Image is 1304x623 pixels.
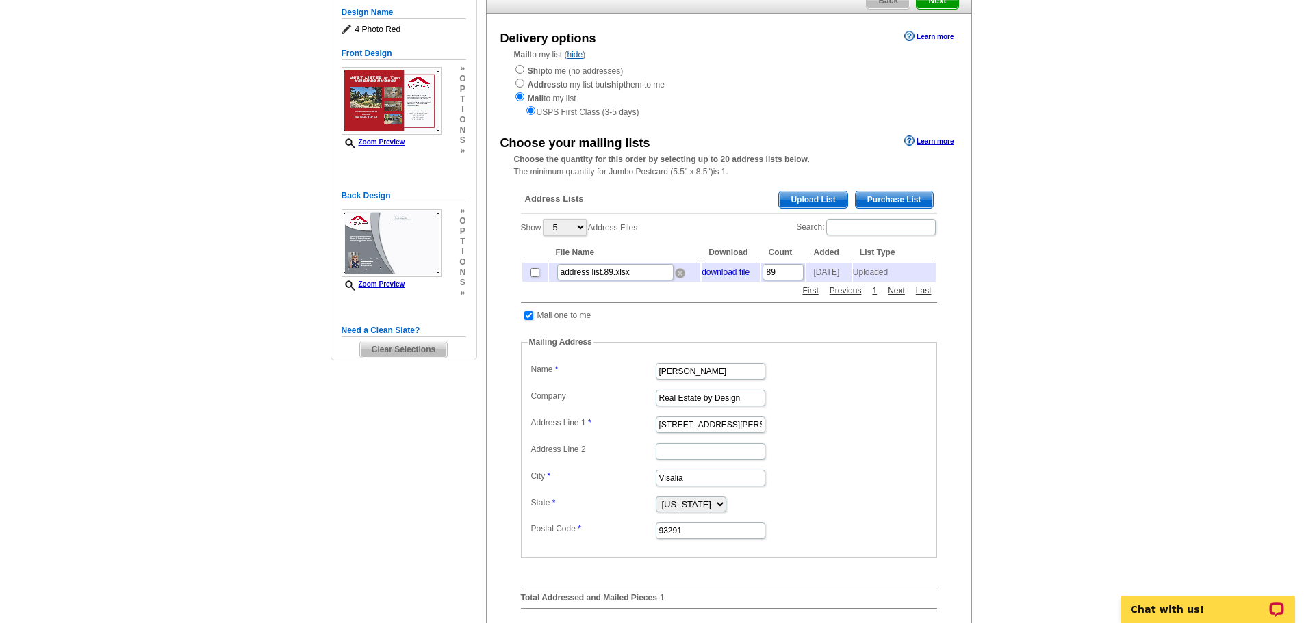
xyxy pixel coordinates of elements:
div: The minimum quantity for Jumbo Postcard (5.5" x 8.5")is 1. [487,153,971,178]
span: » [459,206,465,216]
label: Show Address Files [521,217,638,237]
input: Search: [826,219,936,235]
select: ShowAddress Files [543,219,587,236]
a: Learn more [904,135,954,146]
img: small-thumb.jpg [342,67,442,135]
span: t [459,94,465,105]
label: Search: [796,217,936,237]
div: to my list ( ) [487,49,971,118]
span: » [459,288,465,298]
td: Uploaded [853,263,936,282]
span: o [459,74,465,84]
span: » [459,146,465,156]
h5: Front Design [342,47,466,60]
legend: Mailing Address [528,336,593,348]
h5: Design Name [342,6,466,19]
span: p [459,84,465,94]
div: Choose your mailing lists [500,134,650,153]
a: Remove this list [675,265,685,275]
td: [DATE] [806,263,851,282]
a: Last [912,284,935,297]
th: File Name [549,244,701,261]
a: hide [567,50,583,59]
div: - [514,181,944,620]
label: Address Line 2 [531,443,654,455]
a: Zoom Preview [342,138,405,146]
div: to me (no addresses) to my list but them to me to my list [514,64,944,118]
strong: Mail [528,94,544,103]
span: i [459,105,465,115]
span: n [459,125,465,135]
a: Previous [826,284,865,297]
strong: Mail [514,50,530,59]
span: » [459,64,465,74]
h5: Back Design [342,189,466,202]
iframe: LiveChat chat widget [1112,580,1304,623]
strong: Address [528,80,561,90]
span: Upload List [779,191,847,208]
label: State [531,496,654,509]
td: Mail one to me [537,308,592,322]
strong: Total Addressed and Mailed Pieces [521,593,657,602]
a: download file [702,267,750,277]
img: small-thumb.jpg [342,209,442,277]
strong: Ship [528,66,546,76]
span: n [459,267,465,278]
label: City [531,470,654,482]
label: Company [531,390,654,402]
img: deleteOver.png [675,268,685,278]
th: Count [761,244,805,261]
span: p [459,226,465,237]
th: Download [702,244,760,261]
span: o [459,257,465,267]
div: USPS First Class (3-5 days) [514,105,944,118]
th: List Type [853,244,936,261]
span: 1 [660,593,665,602]
th: Added [806,244,851,261]
span: s [459,135,465,146]
span: o [459,115,465,125]
span: o [459,216,465,226]
label: Name [531,363,654,375]
a: First [799,284,821,297]
label: Address Line 1 [531,416,654,429]
span: 4 Photo Red [342,23,466,36]
span: s [459,278,465,288]
strong: ship [606,80,624,90]
a: Learn more [904,31,954,42]
span: i [459,247,465,257]
a: Zoom Preview [342,280,405,288]
h5: Need a Clean Slate? [342,324,466,337]
span: Clear Selections [360,341,447,358]
label: Postal Code [531,522,654,535]
div: Delivery options [500,29,596,48]
span: Address Lists [525,193,584,205]
span: t [459,237,465,247]
a: 1 [869,284,880,297]
span: Purchase List [856,191,933,208]
a: Next [884,284,908,297]
strong: Choose the quantity for this order by selecting up to 20 address lists below. [514,155,810,164]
